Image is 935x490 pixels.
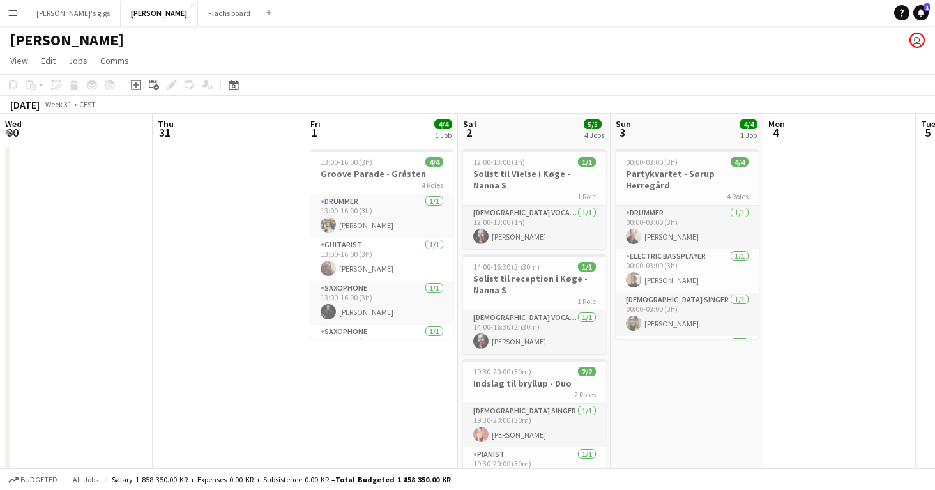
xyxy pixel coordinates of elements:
[578,157,596,167] span: 1/1
[740,130,757,140] div: 1 Job
[112,475,451,484] div: Salary 1 858 350.00 KR + Expenses 0.00 KR + Subsistence 0.00 KR =
[79,100,96,109] div: CEST
[473,367,531,376] span: 19:30-20:00 (30m)
[727,192,749,201] span: 4 Roles
[626,157,678,167] span: 00:00-03:00 (3h)
[310,238,453,281] app-card-role: Guitarist1/113:00-16:00 (3h)[PERSON_NAME]
[5,52,33,69] a: View
[425,157,443,167] span: 4/4
[577,296,596,306] span: 1 Role
[121,1,198,26] button: [PERSON_NAME]
[740,119,757,129] span: 4/4
[616,249,759,293] app-card-role: Electric Bassplayer1/100:00-03:00 (3h)[PERSON_NAME]
[100,55,129,66] span: Comms
[422,180,443,190] span: 4 Roles
[768,118,785,130] span: Mon
[158,118,174,130] span: Thu
[461,125,477,140] span: 2
[63,52,93,69] a: Jobs
[616,206,759,249] app-card-role: Drummer1/100:00-03:00 (3h)[PERSON_NAME]
[463,378,606,389] h3: Indslag til bryllup - Duo
[913,5,929,20] a: 1
[463,206,606,249] app-card-role: [DEMOGRAPHIC_DATA] Vocal + Piano1/112:00-13:00 (1h)[PERSON_NAME]
[584,119,602,129] span: 5/5
[574,390,596,399] span: 2 Roles
[310,194,453,238] app-card-role: Drummer1/113:00-16:00 (3h)[PERSON_NAME]
[473,157,525,167] span: 12:00-13:00 (1h)
[198,1,261,26] button: Flachs board
[616,293,759,336] app-card-role: [DEMOGRAPHIC_DATA] Singer1/100:00-03:00 (3h)[PERSON_NAME]
[463,254,606,354] app-job-card: 14:00-16:30 (2h30m)1/1Solist til reception i Køge - Nanna S1 Role[DEMOGRAPHIC_DATA] Vocal + Piano...
[434,119,452,129] span: 4/4
[310,118,321,130] span: Fri
[616,168,759,191] h3: Partykvartet - Sørup Herregård
[463,168,606,191] h3: Solist til Vielse i Køge - Nanna S
[308,125,321,140] span: 1
[924,3,930,11] span: 1
[156,125,174,140] span: 31
[95,52,134,69] a: Comms
[463,118,477,130] span: Sat
[321,157,372,167] span: 13:00-16:00 (3h)
[310,168,453,180] h3: Groove Parade - Gråsten
[310,281,453,325] app-card-role: Saxophone1/113:00-16:00 (3h)[PERSON_NAME]
[578,367,596,376] span: 2/2
[42,100,74,109] span: Week 31
[10,55,28,66] span: View
[616,118,631,130] span: Sun
[463,310,606,354] app-card-role: [DEMOGRAPHIC_DATA] Vocal + Piano1/114:00-16:30 (2h30m)[PERSON_NAME]
[20,475,57,484] span: Budgeted
[473,262,540,272] span: 14:00-16:30 (2h30m)
[584,130,604,140] div: 4 Jobs
[463,404,606,447] app-card-role: [DEMOGRAPHIC_DATA] Singer1/119:30-20:00 (30m)[PERSON_NAME]
[766,125,785,140] span: 4
[463,149,606,249] app-job-card: 12:00-13:00 (1h)1/1Solist til Vielse i Køge - Nanna S1 Role[DEMOGRAPHIC_DATA] Vocal + Piano1/112:...
[5,118,22,130] span: Wed
[26,1,121,26] button: [PERSON_NAME]'s gigs
[10,98,40,111] div: [DATE]
[435,130,452,140] div: 1 Job
[6,473,59,487] button: Budgeted
[10,31,124,50] h1: [PERSON_NAME]
[335,475,451,484] span: Total Budgeted 1 858 350.00 KR
[310,325,453,368] app-card-role: Saxophone1/113:00-16:00 (3h)
[3,125,22,140] span: 30
[36,52,61,69] a: Edit
[310,149,453,339] app-job-card: 13:00-16:00 (3h)4/4Groove Parade - Gråsten4 RolesDrummer1/113:00-16:00 (3h)[PERSON_NAME]Guitarist...
[614,125,631,140] span: 3
[616,336,759,379] app-card-role: Guitarist1/1
[731,157,749,167] span: 4/4
[68,55,87,66] span: Jobs
[70,475,101,484] span: All jobs
[577,192,596,201] span: 1 Role
[616,149,759,339] app-job-card: 00:00-03:00 (3h)4/4Partykvartet - Sørup Herregård4 RolesDrummer1/100:00-03:00 (3h)[PERSON_NAME]El...
[463,273,606,296] h3: Solist til reception i Køge - Nanna S
[41,55,56,66] span: Edit
[578,262,596,272] span: 1/1
[909,33,925,48] app-user-avatar: Asger Søgaard Hajslund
